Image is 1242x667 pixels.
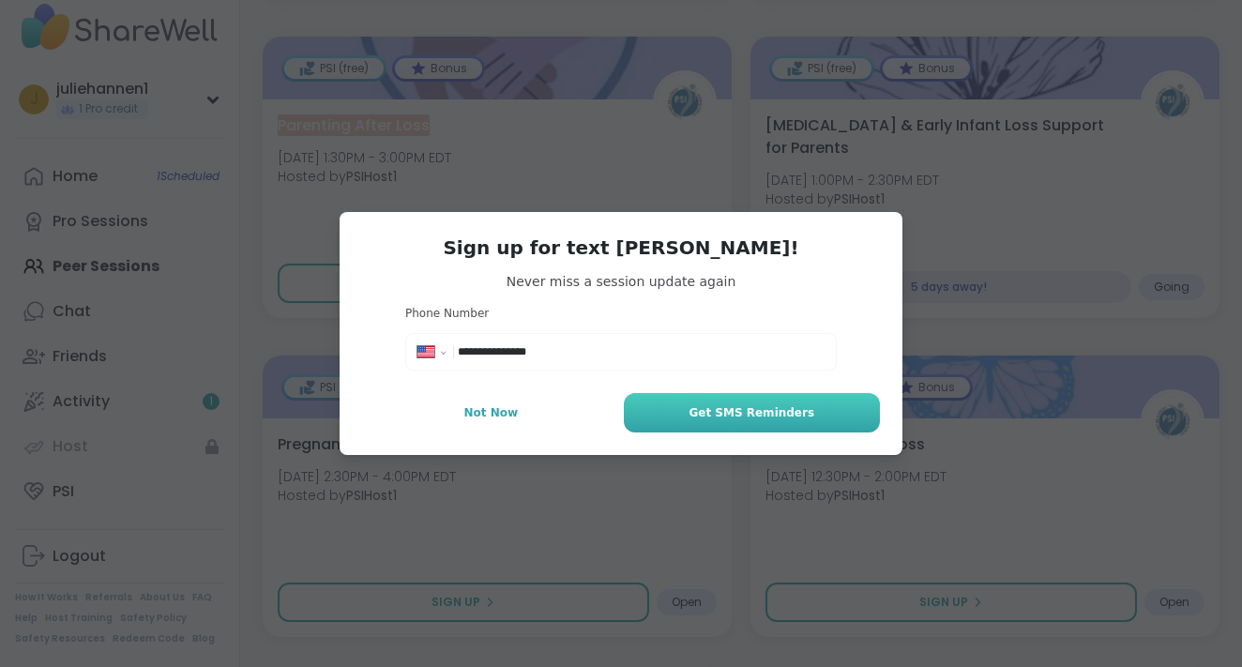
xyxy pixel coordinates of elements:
[463,404,518,421] span: Not Now
[689,404,814,421] span: Get SMS Reminders
[405,306,837,322] h3: Phone Number
[362,393,620,432] button: Not Now
[362,235,880,261] h3: Sign up for text [PERSON_NAME]!
[417,346,434,357] img: United States
[624,393,880,432] button: Get SMS Reminders
[362,272,880,291] span: Never miss a session update again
